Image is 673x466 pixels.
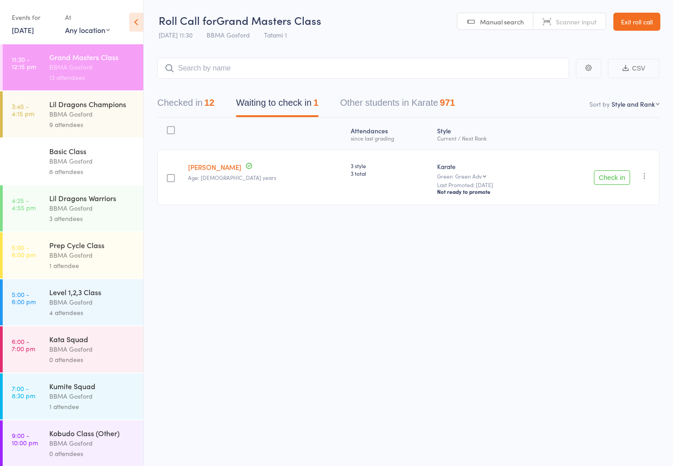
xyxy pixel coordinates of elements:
[3,326,143,372] a: 6:00 -7:00 pmKata SquadBBMA Gosford0 attendees
[556,17,597,26] span: Scanner input
[12,244,36,258] time: 5:00 - 6:00 pm
[159,13,216,28] span: Roll Call for
[49,166,136,177] div: 8 attendees
[612,99,655,108] div: Style and Rank
[65,25,110,35] div: Any location
[188,162,241,172] a: [PERSON_NAME]
[12,150,36,164] time: 4:00 - 4:45 pm
[340,93,455,117] button: Other students in Karate971
[49,401,136,412] div: 1 attendee
[3,44,143,90] a: 11:30 -12:15 pmGrand Masters ClassBBMA Gosford13 attendees
[351,135,430,141] div: since last grading
[49,119,136,130] div: 9 attendees
[3,373,143,419] a: 7:00 -8:30 pmKumite SquadBBMA Gosford1 attendee
[49,109,136,119] div: BBMA Gosford
[433,122,541,146] div: Style
[12,56,36,70] time: 11:30 - 12:15 pm
[49,62,136,72] div: BBMA Gosford
[236,93,318,117] button: Waiting to check in1
[12,432,38,446] time: 9:00 - 10:00 pm
[12,10,56,25] div: Events for
[455,173,482,179] div: Green Adv
[589,99,610,108] label: Sort by
[3,279,143,325] a: 5:00 -6:00 pmLevel 1,2,3 ClassBBMA Gosford4 attendees
[157,58,569,79] input: Search by name
[49,287,136,297] div: Level 1,2,3 Class
[437,173,538,179] div: Green
[3,185,143,231] a: 4:25 -4:55 pmLil Dragons WarriorsBBMA Gosford3 attendees
[351,162,430,169] span: 3 style
[49,297,136,307] div: BBMA Gosford
[49,250,136,260] div: BBMA Gosford
[49,260,136,271] div: 1 attendee
[480,17,524,26] span: Manual search
[49,438,136,448] div: BBMA Gosford
[159,30,193,39] span: [DATE] 11:30
[351,169,430,177] span: 3 total
[204,98,214,108] div: 12
[49,391,136,401] div: BBMA Gosford
[12,291,36,305] time: 5:00 - 6:00 pm
[437,162,538,171] div: Karate
[49,156,136,166] div: BBMA Gosford
[49,72,136,83] div: 13 attendees
[437,188,538,195] div: Not ready to promote
[49,146,136,156] div: Basic Class
[3,91,143,137] a: 3:45 -4:15 pmLil Dragons ChampionsBBMA Gosford9 attendees
[216,13,321,28] span: Grand Masters Class
[594,170,630,185] button: Check in
[437,182,538,188] small: Last Promoted: [DATE]
[440,98,455,108] div: 971
[207,30,250,39] span: BBMA Gosford
[49,99,136,109] div: Lil Dragons Champions
[49,334,136,344] div: Kata Squad
[613,13,660,31] a: Exit roll call
[157,93,214,117] button: Checked in12
[49,344,136,354] div: BBMA Gosford
[49,307,136,318] div: 4 attendees
[12,25,34,35] a: [DATE]
[49,203,136,213] div: BBMA Gosford
[3,138,143,184] a: 4:00 -4:45 pmBasic ClassBBMA Gosford8 attendees
[12,338,35,352] time: 6:00 - 7:00 pm
[3,232,143,278] a: 5:00 -6:00 pmPrep Cycle ClassBBMA Gosford1 attendee
[12,103,34,117] time: 3:45 - 4:15 pm
[12,385,35,399] time: 7:00 - 8:30 pm
[49,213,136,224] div: 3 attendees
[188,174,276,181] span: Age: [DEMOGRAPHIC_DATA] years
[313,98,318,108] div: 1
[49,193,136,203] div: Lil Dragons Warriors
[49,381,136,391] div: Kumite Squad
[49,428,136,438] div: Kobudo Class (Other)
[12,197,36,211] time: 4:25 - 4:55 pm
[65,10,110,25] div: At
[608,59,659,78] button: CSV
[49,448,136,459] div: 0 attendees
[347,122,433,146] div: Atten­dances
[437,135,538,141] div: Current / Next Rank
[264,30,287,39] span: Tatami 1
[49,354,136,365] div: 0 attendees
[49,52,136,62] div: Grand Masters Class
[49,240,136,250] div: Prep Cycle Class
